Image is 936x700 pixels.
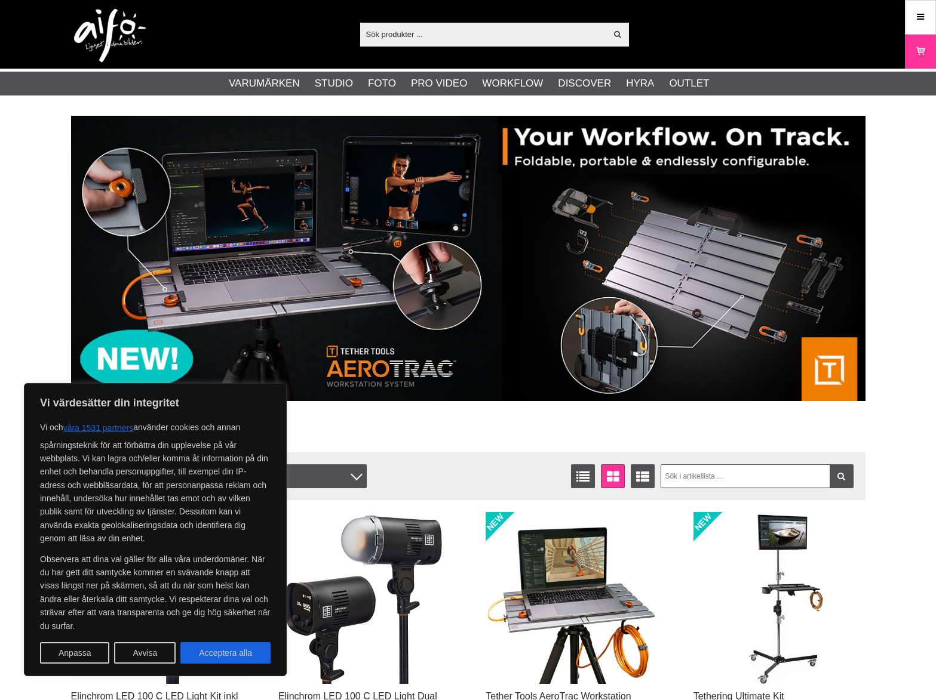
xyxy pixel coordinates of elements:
a: Discover [558,76,611,91]
a: Filtrera [830,464,854,488]
img: Elinchrom LED 100 C LED Light Dual Kit [278,512,450,684]
button: Avvisa [114,642,176,664]
a: Listvisning [571,464,595,488]
img: Annons:007 banner-header-aerotrac-1390x500.jpg [71,116,866,401]
p: Vi värdesätter din integritet [40,396,271,410]
input: Sök produkter ... [360,25,607,43]
p: Observera att dina val gäller för alla våra underdomäner. När du har gett ditt samtycke kommer en... [40,553,271,633]
img: Tethering Ultimate Kit [693,512,866,684]
img: logo.png [74,9,146,63]
img: Tether Tools AeroTrac Workstation System [486,512,658,684]
a: Hyra [626,76,654,91]
div: Vi värdesätter din integritet [24,383,287,676]
p: Vi och använder cookies och annan spårningsteknik för att förbättra din upplevelse på vår webbpla... [40,417,271,545]
a: Workflow [482,76,543,91]
button: Anpassa [40,642,109,664]
a: Outlet [669,76,709,91]
a: Foto [368,76,396,91]
button: Acceptera alla [180,642,271,664]
a: Fönstervisning [601,464,625,488]
a: Varumärken [229,76,300,91]
input: Sök i artikellista ... [661,464,854,488]
button: våra 1531 partners [63,417,134,439]
a: Studio [315,76,353,91]
a: Pro Video [411,76,467,91]
a: Utökad listvisning [631,464,655,488]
